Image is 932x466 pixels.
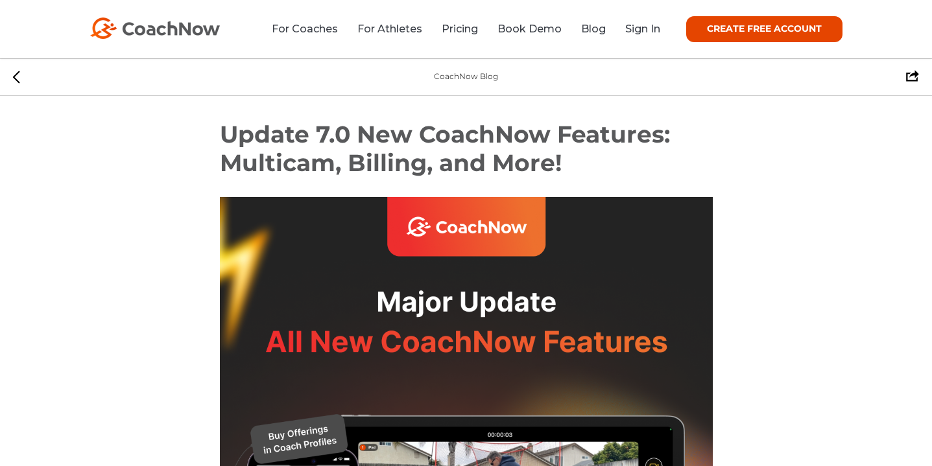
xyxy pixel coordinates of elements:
[434,71,498,83] div: CoachNow Blog
[90,17,220,39] img: CoachNow Logo
[357,23,422,35] a: For Athletes
[625,23,660,35] a: Sign In
[220,120,670,177] span: Update 7.0 New CoachNow Features: Multicam, Billing, and More!
[272,23,338,35] a: For Coaches
[442,23,478,35] a: Pricing
[581,23,606,35] a: Blog
[686,16,842,42] a: CREATE FREE ACCOUNT
[497,23,562,35] a: Book Demo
